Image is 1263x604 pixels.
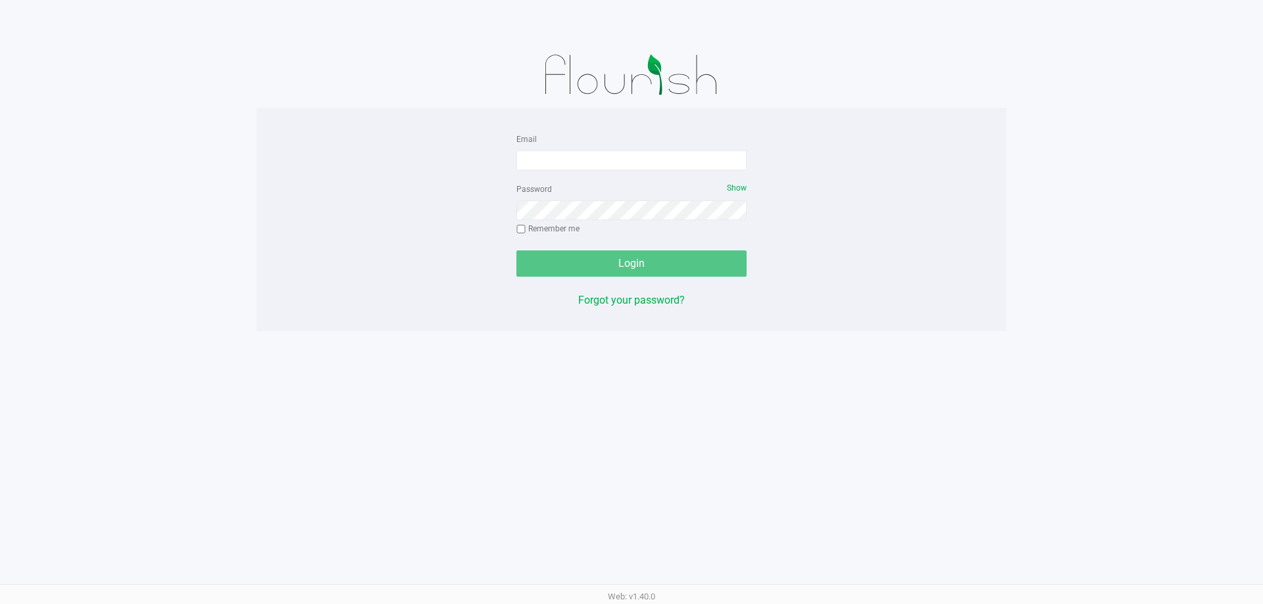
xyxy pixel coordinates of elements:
input: Remember me [516,225,526,234]
label: Remember me [516,223,580,235]
button: Forgot your password? [578,292,685,308]
span: Web: v1.40.0 [608,592,655,601]
span: Show [727,183,747,193]
label: Email [516,133,537,145]
label: Password [516,183,552,195]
